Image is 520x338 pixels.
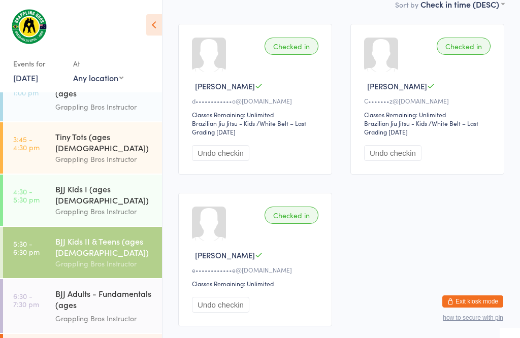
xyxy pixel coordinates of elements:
[13,72,38,83] a: [DATE]
[192,96,321,105] div: d••••••••••••o@[DOMAIN_NAME]
[73,55,123,72] div: At
[13,80,39,96] time: 12:00 - 1:00 pm
[55,153,153,165] div: Grappling Bros Instructor
[55,101,153,113] div: Grappling Bros Instructor
[3,279,162,333] a: 6:30 -7:30 pmBJJ Adults - Fundamentals (ages [DEMOGRAPHIC_DATA]+)Grappling Bros Instructor
[55,235,153,258] div: BJJ Kids II & Teens (ages [DEMOGRAPHIC_DATA])
[10,8,48,45] img: Grappling Bros Wollongong
[442,295,503,308] button: Exit kiosk mode
[195,81,255,91] span: [PERSON_NAME]
[3,122,162,174] a: 3:45 -4:30 pmTiny Tots (ages [DEMOGRAPHIC_DATA])Grappling Bros Instructor
[192,297,249,313] button: Undo checkin
[443,314,503,321] button: how to secure with pin
[73,72,123,83] div: Any location
[13,135,40,151] time: 3:45 - 4:30 pm
[364,110,494,119] div: Classes Remaining: Unlimited
[13,292,39,308] time: 6:30 - 7:30 pm
[3,67,162,121] a: 12:00 -1:00 pmBJJ Adults - All Levels (ages [DEMOGRAPHIC_DATA]+)Grappling Bros Instructor
[192,265,321,274] div: e••••••••••••e@[DOMAIN_NAME]
[192,279,321,288] div: Classes Remaining: Unlimited
[192,110,321,119] div: Classes Remaining: Unlimited
[13,240,40,256] time: 5:30 - 6:30 pm
[364,119,427,127] div: Brazilian Jiu Jitsu - Kids
[437,38,491,55] div: Checked in
[55,183,153,206] div: BJJ Kids I (ages [DEMOGRAPHIC_DATA])
[13,55,63,72] div: Events for
[367,81,427,91] span: [PERSON_NAME]
[55,313,153,324] div: Grappling Bros Instructor
[364,145,421,161] button: Undo checkin
[55,288,153,313] div: BJJ Adults - Fundamentals (ages [DEMOGRAPHIC_DATA]+)
[55,131,153,153] div: Tiny Tots (ages [DEMOGRAPHIC_DATA])
[192,145,249,161] button: Undo checkin
[55,206,153,217] div: Grappling Bros Instructor
[195,250,255,260] span: [PERSON_NAME]
[55,258,153,269] div: Grappling Bros Instructor
[3,227,162,278] a: 5:30 -6:30 pmBJJ Kids II & Teens (ages [DEMOGRAPHIC_DATA])Grappling Bros Instructor
[192,119,255,127] div: Brazilian Jiu Jitsu - Kids
[3,175,162,226] a: 4:30 -5:30 pmBJJ Kids I (ages [DEMOGRAPHIC_DATA])Grappling Bros Instructor
[265,207,318,224] div: Checked in
[13,187,40,204] time: 4:30 - 5:30 pm
[265,38,318,55] div: Checked in
[364,96,494,105] div: C•••••••z@[DOMAIN_NAME]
